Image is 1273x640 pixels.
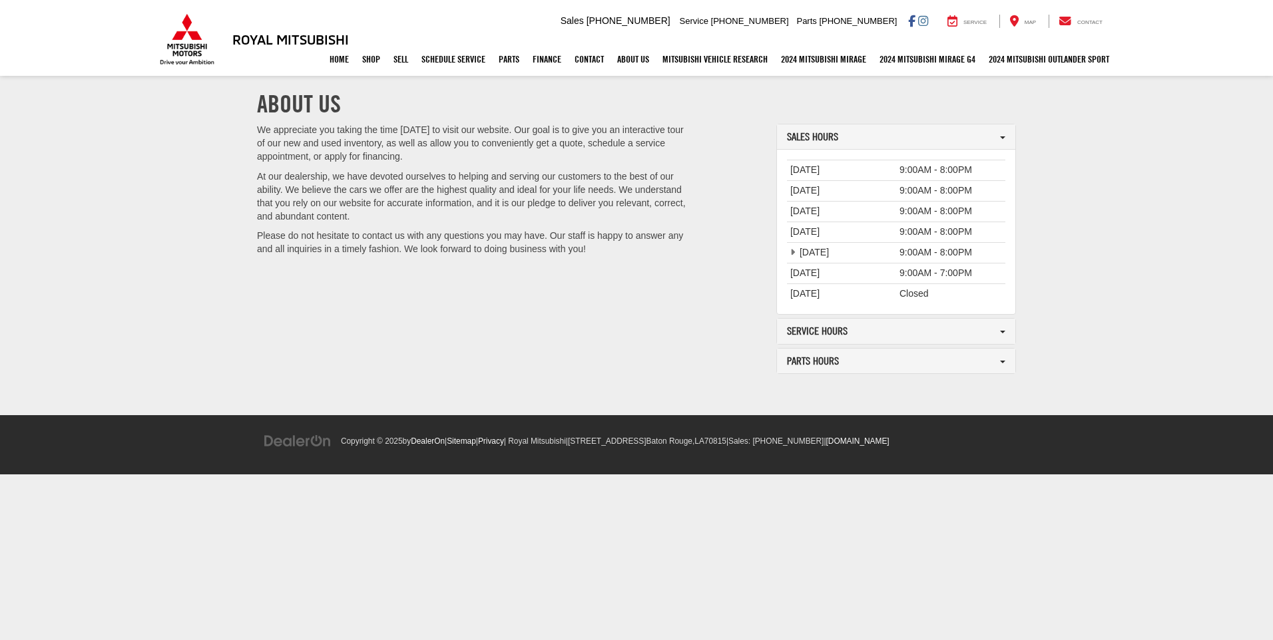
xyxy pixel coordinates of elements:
a: Contact [1049,15,1113,28]
a: Home [323,43,356,76]
a: Service [937,15,997,28]
a: Service Hours [787,325,1005,337]
img: DealerOn [264,434,332,448]
a: Contact [568,43,611,76]
span: [PHONE_NUMBER] [587,15,670,26]
td: 9:00AM - 7:00PM [896,263,1005,284]
a: Schedule Service: Opens in a new tab [415,43,492,76]
td: [DATE] [787,181,896,202]
td: [DATE] [787,284,896,304]
p: At our dealership, we have devoted ourselves to helping and serving our customers to the best of ... [257,170,691,224]
a: DealerOn Home Page [411,436,445,446]
span: Service [963,19,987,25]
td: [DATE] [787,222,896,243]
span: [PHONE_NUMBER] [752,436,824,446]
a: Instagram: Click to visit our Instagram page [918,15,928,26]
h1: About Us [257,90,1016,117]
span: Map [1025,19,1036,25]
td: 9:00AM - 8:00PM [896,243,1005,263]
a: Parts: Opens in a new tab [492,43,526,76]
p: Please do not hesitate to contact us with any questions you may have. Our staff is happy to answe... [257,230,691,256]
img: Mitsubishi [157,13,217,65]
a: Mitsubishi Vehicle Research [656,43,774,76]
a: 2024 Mitsubishi Mirage [774,43,873,76]
span: | [726,436,824,446]
span: | [445,436,476,446]
span: Sales [561,15,584,26]
span: by [403,436,445,446]
a: Sitemap [447,436,476,446]
td: [DATE] [787,202,896,222]
span: | [824,436,889,446]
span: [PHONE_NUMBER] [819,16,897,26]
a: DealerOn [264,435,332,446]
td: [DATE] [787,263,896,284]
td: 9:00AM - 8:00PM [896,160,1005,181]
a: Sales Hours [787,131,1005,143]
span: [STREET_ADDRESS] [568,436,646,446]
a: 2024 Mitsubishi Outlander SPORT [982,43,1116,76]
td: 9:00AM - 8:00PM [896,202,1005,222]
span: Baton Rouge, [646,436,695,446]
span: | [566,436,726,446]
span: | Royal Mitsubishi [504,436,566,446]
a: 2024 Mitsubishi Mirage G4 [873,43,982,76]
a: Sell [387,43,415,76]
td: 9:00AM - 8:00PM [896,181,1005,202]
span: | [476,436,504,446]
a: Shop [356,43,387,76]
span: Copyright © 2025 [341,436,403,446]
a: Facebook: Click to visit our Facebook page [908,15,915,26]
td: Closed [896,284,1005,304]
span: Parts [796,16,816,26]
td: [DATE] [787,243,896,263]
span: [PHONE_NUMBER] [711,16,789,26]
td: [DATE] [787,160,896,181]
td: 9:00AM - 8:00PM [896,222,1005,243]
a: Privacy [478,436,504,446]
span: LA [694,436,704,446]
a: Parts Hours [787,355,1005,367]
span: Sales: [728,436,750,446]
h3: Royal Mitsubishi [232,32,349,47]
span: Contact [1077,19,1103,25]
a: Finance [526,43,568,76]
span: Service [680,16,708,26]
span: 70815 [704,436,726,446]
a: [DOMAIN_NAME] [826,436,890,446]
a: About Us [611,43,656,76]
a: Map [999,15,1046,28]
p: We appreciate you taking the time [DATE] to visit our website. Our goal is to give you an interac... [257,124,691,164]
